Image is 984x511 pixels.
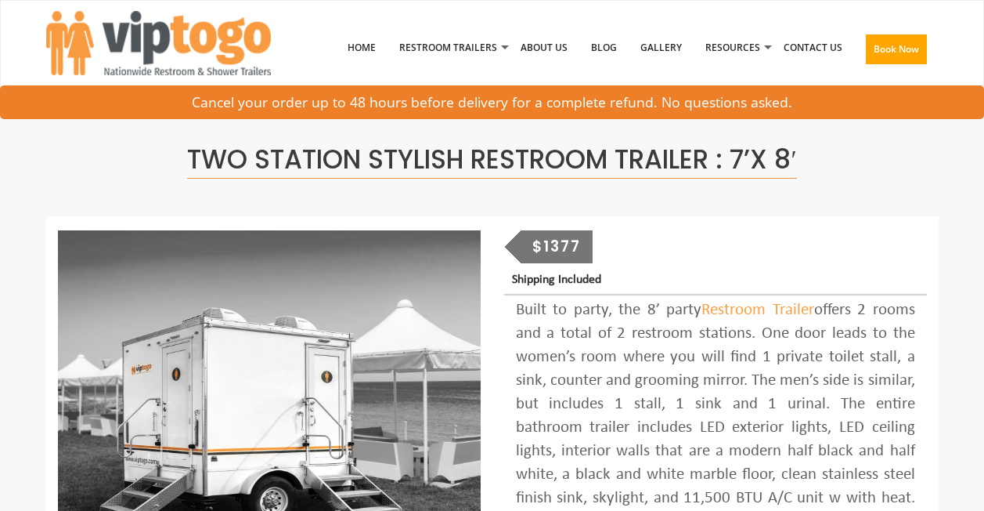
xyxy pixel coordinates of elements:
a: Restroom Trailers [387,7,509,89]
a: Home [336,7,387,89]
button: Book Now [866,34,927,64]
div: $1377 [521,230,593,263]
span: Two Station Stylish Restroom Trailer : 7’x 8′ [187,141,796,179]
p: Shipping Included [512,270,926,291]
img: VIPTOGO [46,11,271,75]
a: Resources [694,7,772,89]
a: Blog [579,7,629,89]
a: About Us [509,7,579,89]
a: Restroom Trailer [701,302,814,318]
a: Contact Us [772,7,854,89]
a: Gallery [629,7,694,89]
a: Book Now [854,7,939,98]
